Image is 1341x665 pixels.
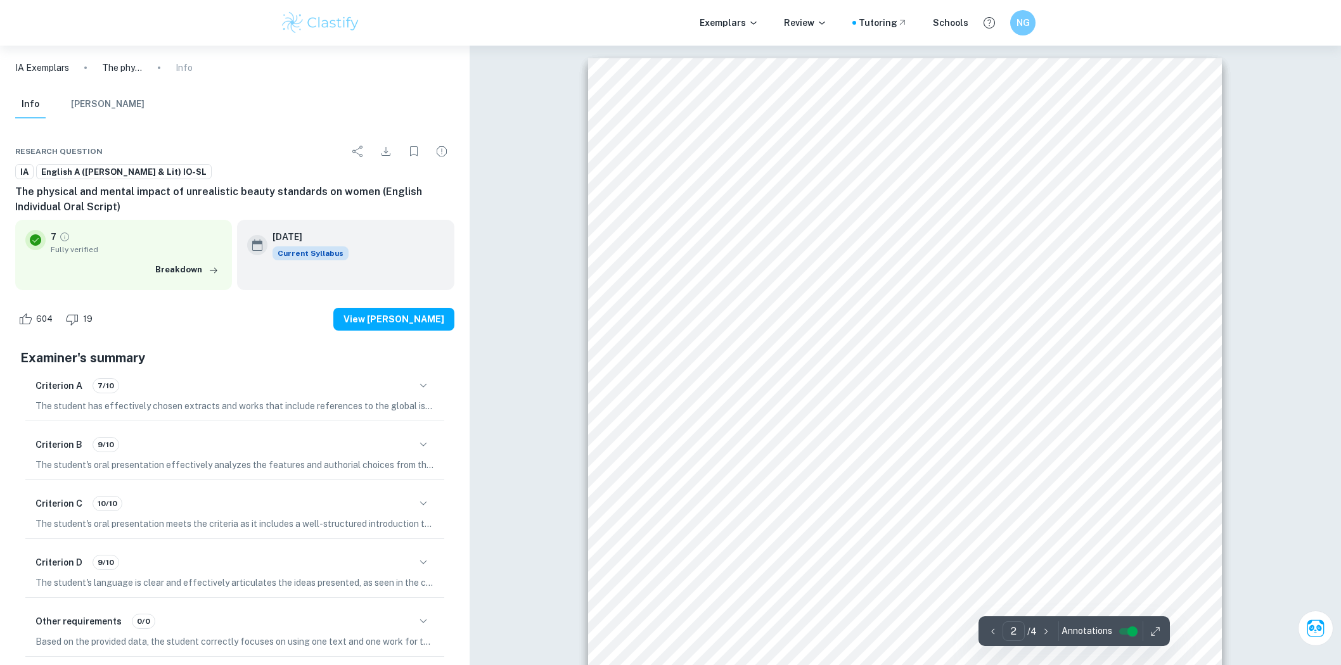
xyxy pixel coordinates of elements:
span: I am linking these two works to my global issue [897,307,1143,319]
span: Global Issue [665,239,729,252]
button: Breakdown [152,260,222,279]
a: Tutoring [859,16,908,30]
div: Report issue [429,139,454,164]
p: Review [784,16,827,30]
div: This exemplar is based on the current syllabus. Feel free to refer to it for inspiration/ideas wh... [273,246,349,260]
span: and images to criticize society for the harsh expectations placed on women. [665,442,1050,455]
p: / 4 [1027,624,1037,638]
span: IA [16,166,33,179]
span: – [733,239,740,252]
span: having smooth skin, having silky hair etc. [PERSON_NAME] and [PERSON_NAME] are both [665,391,1154,404]
button: NG [1010,10,1036,35]
span: 19 [76,313,99,326]
span: literary techniques such as personification, paradoxes, idioms, metaphors, structure, diction, [665,425,1135,438]
span: – [679,274,686,286]
span: – [741,189,748,201]
span: is a poem from [PERSON_NAME] collection called [937,476,1205,488]
p: The physical and mental impact of unrealistic beauty standards on women (English Individual Oral ... [102,61,143,75]
span: This consistent line length per [665,526,819,539]
span: I’ll start [719,273,760,286]
span: The Diet, Medusa, Beautiful by [PERSON_NAME] [751,189,1018,201]
a: IA Exemplars [15,61,69,75]
button: Info [15,91,46,118]
p: Based on the provided data, the student correctly focuses on using one text and one work for the ... [35,635,434,649]
div: Dislike [62,309,99,329]
span: rd [944,644,951,652]
p: Info [176,61,193,75]
p: The student has effectively chosen extracts and works that include references to the global issue... [35,399,434,413]
span: when we did the topic of Femineity in class, but I also feel a personal connection to this issue [665,341,1141,353]
span: stanza throughout, reflects the strict nature of the woman’s [822,526,1122,539]
span: structure, there are many cases of internal rhyme for example in the end of stanza one it [665,577,1113,590]
span: titled ‘ [748,307,781,319]
span: ’ [890,307,892,319]
button: Help and Feedback [978,12,1000,34]
span: 9/10 [93,439,119,450]
span: process, the woman moving from [MEDICAL_DATA] to binging in a constant cycle. For the rhyme [665,560,1177,573]
button: Ask Clai [1298,611,1333,646]
span: Non-Literary Work [665,206,764,218]
span: it reads “She was [1023,645,1111,657]
p: The student's language is clear and effectively articulates the ideas presented, as seen in the c... [35,576,434,590]
h6: Other requirements [35,614,122,628]
span: 604 [29,313,60,326]
span: English A ([PERSON_NAME] & Lit) IO-SL [37,166,211,179]
span: 7/10 [93,380,119,391]
h6: Criterion A [35,379,82,393]
span: because I feel that these expectations affect my self-esteem and self-image. In our society [665,358,1122,370]
span: passionate feminists and they use their works as a medium to bring out this issue using [665,408,1111,421]
button: View [PERSON_NAME] [333,308,454,331]
span: Fully verified [51,244,222,255]
h6: NG [1016,16,1030,30]
p: 7 [51,230,56,244]
span: English Individual Oral Script [665,149,870,167]
button: [PERSON_NAME] [71,91,144,118]
span: The physical and mental impact of unrealistic beauty standards on women [742,239,1120,252]
span: of the impact of unrealistic beauty standards on women. My initial interest stemmed from [665,324,1123,336]
a: Schools [933,16,968,30]
span: stanza where [954,645,1020,657]
h5: Examiner's summary [20,348,449,367]
span: , Just Be Yourself, Who’s The Fairest of Them All [883,206,1141,218]
div: Download [373,139,399,164]
p: Exemplars [700,16,759,30]
span: 3.00] [704,476,731,488]
span: reads, “eight stone, by the end of the month, she was skin and bone”. This is [665,594,1054,607]
span: 1:00] [688,273,716,286]
span: [PERSON_NAME] makes use of personification in the 3 [665,645,958,657]
div: Share [345,139,371,164]
a: IA [15,164,34,180]
span: The structure consists of 8 stanzas with 7 lines each. [861,510,1129,522]
span: the rhythm of the poem, pushing the woman onward in her diet journey. [665,611,1032,624]
span: You are not yourself [778,206,883,218]
span: there are many beauty standards women are expected to follow like being a certain weight, [665,374,1129,387]
img: Clastify logo [280,10,361,35]
span: [1.00 [665,476,691,488]
h6: The physical and mental impact of unrealistic beauty standards on women (English Individual Oral ... [15,184,454,215]
span: Starting with the literary text, The Diet [734,476,933,488]
span: dieting on a woman’s body and mind. [665,510,858,522]
span: used to speed up [1058,594,1143,607]
span: 0/0 [132,616,155,627]
span: Annotations [1062,624,1112,638]
span: You are not yourself. [781,307,890,319]
p: The student's oral presentation meets the criteria as it includes a well-structured introduction ... [35,517,434,531]
span: – [695,476,702,489]
span: my individual oral by introducing the works I will be analyzing. My main [763,273,1140,286]
span: 10/10 [93,498,122,509]
span: Feminine [DEMOGRAPHIC_DATA]. As the name suggests, the poem is literally about the effects of ext... [665,493,1228,505]
h6: Criterion B [35,438,82,452]
span: Current Syllabus [273,246,349,260]
span: [PERSON_NAME] [665,307,766,319]
p: The student's oral presentation effectively analyzes the features and authorial choices from the ... [35,458,434,472]
h6: Criterion D [35,555,82,569]
h6: Criterion C [35,497,82,510]
span: 9/10 [93,557,119,568]
div: Bookmark [401,139,427,164]
span: – [767,206,774,218]
span: diet. The last line of each stanza is always shorter than the rest which may reflect the diet [665,543,1120,556]
span: by [PERSON_NAME] [665,222,782,235]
